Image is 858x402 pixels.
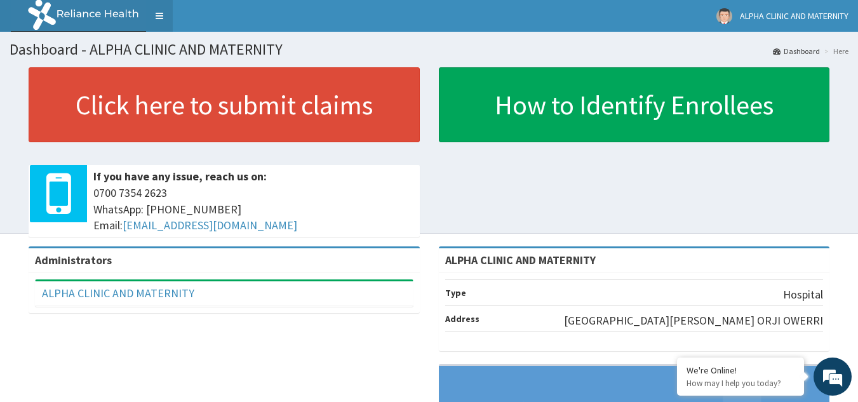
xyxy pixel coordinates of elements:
textarea: Type your message and hit 'Enter' [6,267,242,312]
li: Here [821,46,848,57]
a: [EMAIL_ADDRESS][DOMAIN_NAME] [123,218,297,232]
span: 0700 7354 2623 WhatsApp: [PHONE_NUMBER] Email: [93,185,413,234]
b: Address [445,313,479,325]
span: We're online! [74,120,175,248]
a: ALPHA CLINIC AND MATERNITY [42,286,194,300]
a: Click here to submit claims [29,67,420,142]
b: Type [445,287,466,298]
img: d_794563401_company_1708531726252_794563401 [23,64,51,95]
p: Hospital [783,286,823,303]
a: Dashboard [773,46,820,57]
span: ALPHA CLINIC AND MATERNITY [740,10,848,22]
div: We're Online! [687,365,794,376]
div: Minimize live chat window [208,6,239,37]
h1: Dashboard - ALPHA CLINIC AND MATERNITY [10,41,848,58]
p: [GEOGRAPHIC_DATA][PERSON_NAME] ORJI OWERRI [564,312,823,329]
div: Chat with us now [66,71,213,88]
b: Administrators [35,253,112,267]
b: If you have any issue, reach us on: [93,169,267,184]
a: How to Identify Enrollees [439,67,830,142]
p: How may I help you today? [687,378,794,389]
strong: ALPHA CLINIC AND MATERNITY [445,253,596,267]
img: User Image [716,8,732,24]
